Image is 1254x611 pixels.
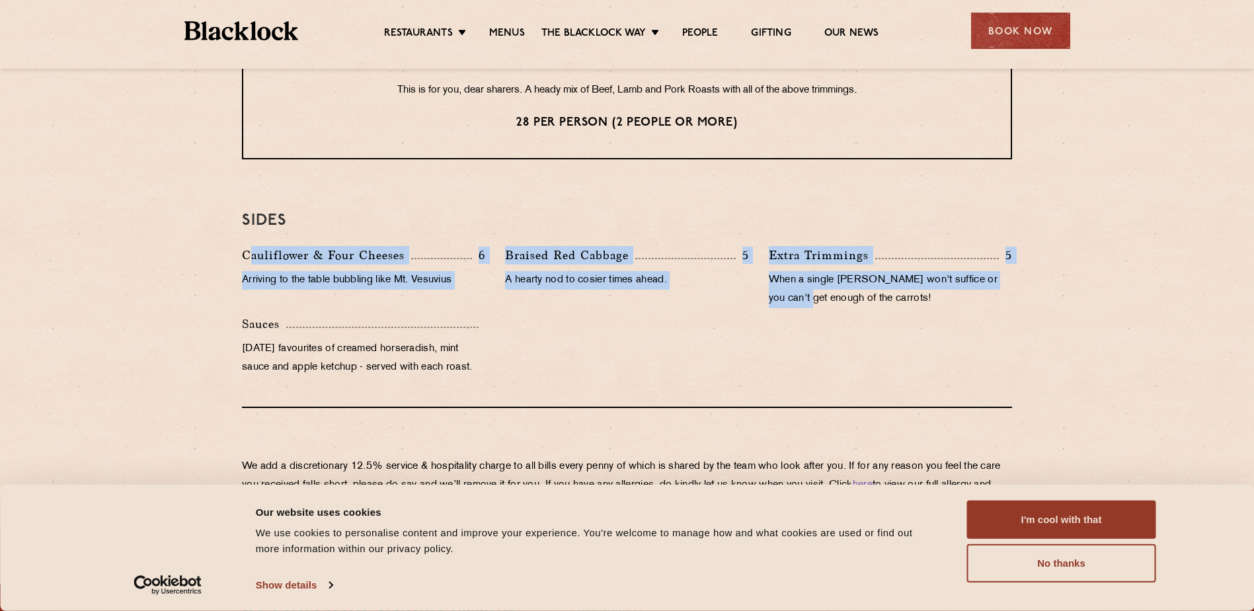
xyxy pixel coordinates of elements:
[769,246,875,265] p: Extra Trimmings
[853,480,873,490] a: here
[541,27,646,42] a: The Blacklock Way
[967,544,1156,583] button: No thanks
[242,271,485,290] p: Arriving to the table bubbling like Mt. Vesuvius
[256,504,937,520] div: Our website uses cookies
[472,247,485,264] p: 6
[256,575,333,595] a: Show details
[971,13,1070,49] div: Book Now
[242,315,286,333] p: Sauces
[384,27,453,42] a: Restaurants
[505,246,635,265] p: Braised Red Cabbage
[256,525,937,557] div: We use cookies to personalise content and improve your experience. You're welcome to manage how a...
[769,271,1012,308] p: When a single [PERSON_NAME] won't suffice or you can't get enough of the carrots!
[751,27,791,42] a: Gifting
[967,501,1156,539] button: I'm cool with that
[736,247,749,264] p: 5
[242,246,411,265] p: Cauliflower & Four Cheeses
[824,27,879,42] a: Our News
[270,114,984,132] p: 28 per person (2 people or more)
[999,247,1012,264] p: 5
[489,27,525,42] a: Menus
[242,340,485,377] p: [DATE] favourites of creamed horseradish, mint sauce and apple ketchup - served with each roast.
[184,21,299,40] img: BL_Textured_Logo-footer-cropped.svg
[242,212,1012,229] h3: SIDES
[242,458,1012,513] p: We add a discretionary 12.5% service & hospitality charge to all bills every penny of which is sh...
[682,27,718,42] a: People
[110,575,225,595] a: Usercentrics Cookiebot - opens in a new window
[505,271,748,290] p: A hearty nod to cosier times ahead.
[270,82,984,99] p: This is for you, dear sharers. A heady mix of Beef, Lamb and Pork Roasts with all of the above tr...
